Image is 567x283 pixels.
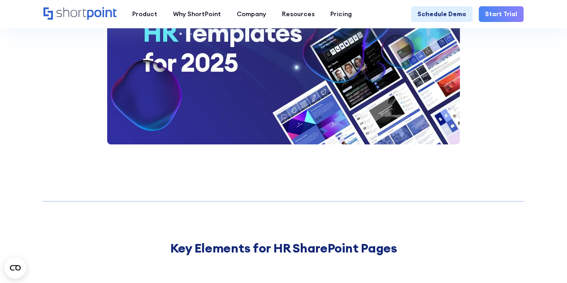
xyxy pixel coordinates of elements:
[274,6,322,22] a: Resources
[237,9,266,19] div: Company
[322,6,359,22] a: Pricing
[165,6,229,22] a: Why ShortPoint
[4,257,26,279] button: Open CMP widget
[479,6,524,22] a: Start Trial
[170,240,397,256] strong: Key Elements for HR SharePoint Pages
[522,240,567,283] iframe: Chat Widget
[411,6,472,22] a: Schedule Demo
[132,9,157,19] div: Product
[173,9,221,19] div: Why ShortPoint
[229,6,274,22] a: Company
[282,9,315,19] div: Resources
[330,9,352,19] div: Pricing
[43,7,117,21] a: Home
[124,6,165,22] a: Product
